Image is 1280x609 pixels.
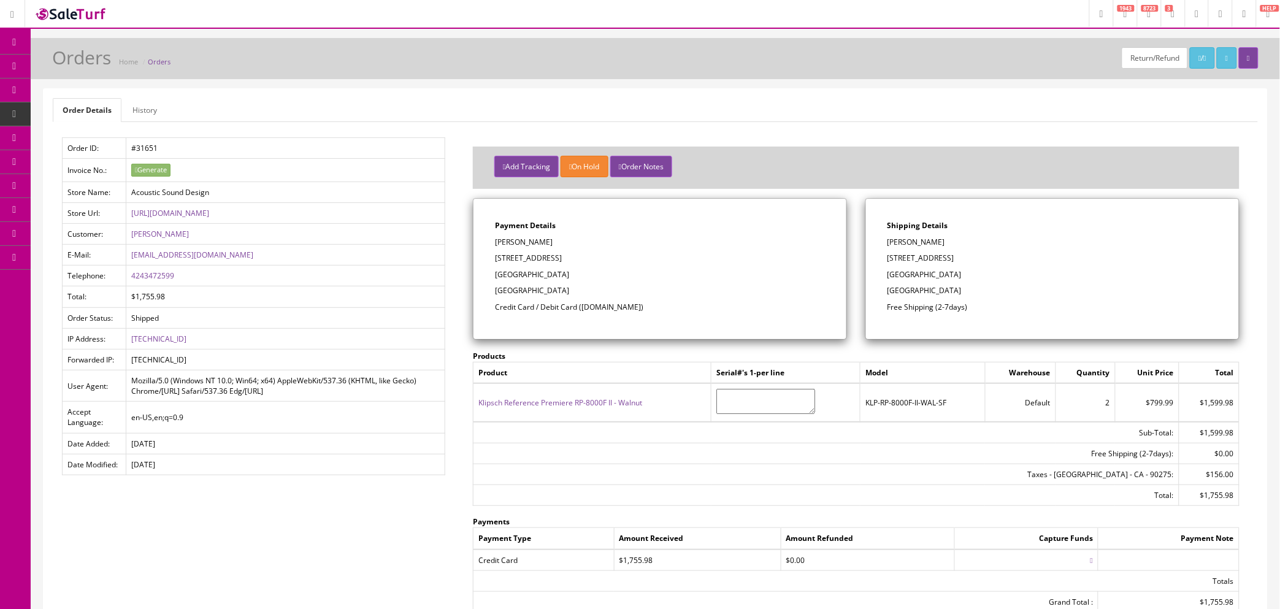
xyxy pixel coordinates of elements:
[63,182,126,202] td: Store Name:
[34,6,108,22] img: SaleTurf
[126,370,445,402] td: Mozilla/5.0 (Windows NT 10.0; Win64; x64) AppleWebKit/537.36 (KHTML, like Gecko) Chrome/[URL] Saf...
[63,349,126,370] td: Forwarded IP:
[860,362,986,384] td: Model
[126,402,445,433] td: en-US,en;q=0.9
[1117,5,1135,12] span: 1943
[1141,5,1159,12] span: 8723
[887,302,1217,313] p: Free Shipping (2-7days)
[63,159,126,182] td: Invoice No.:
[126,182,445,202] td: Acoustic Sound Design
[1179,422,1239,443] td: $1,599.98
[1056,383,1115,421] td: 2
[148,57,171,66] a: Orders
[63,307,126,328] td: Order Status:
[781,528,954,550] td: Amount Refunded
[887,269,1217,280] p: [GEOGRAPHIC_DATA]
[887,237,1217,248] p: [PERSON_NAME]
[955,528,1098,550] td: Capture Funds
[473,422,1179,443] td: Sub-Total:
[52,47,111,67] h1: Orders
[131,270,174,281] a: 4243472599
[473,351,505,361] strong: Products
[473,443,1179,464] td: Free Shipping (2-7days):
[63,454,126,475] td: Date Modified:
[1122,47,1188,69] a: Return/Refund
[1098,528,1240,550] td: Payment Note
[887,253,1217,264] p: [STREET_ADDRESS]
[1179,443,1239,464] td: $0.00
[860,383,986,421] td: KLP-RP-8000F-II-WAL-SF
[985,383,1056,421] td: Default
[63,370,126,402] td: User Agent:
[126,349,445,370] td: [TECHNICAL_ID]
[473,485,1179,506] td: Total:
[1115,362,1179,384] td: Unit Price
[494,156,559,177] button: Add Tracking
[473,528,614,550] td: Payment Type
[561,156,608,177] button: On Hold
[63,245,126,266] td: E-Mail:
[614,528,781,550] td: Amount Received
[131,208,209,218] a: [URL][DOMAIN_NAME]
[126,286,445,307] td: $1,755.98
[63,402,126,433] td: Accept Language:
[1260,5,1279,12] span: HELP
[1179,485,1239,506] td: $1,755.98
[1115,383,1179,421] td: $799.99
[1056,362,1115,384] td: Quantity
[63,202,126,223] td: Store Url:
[53,98,121,122] a: Order Details
[131,334,186,344] a: [TECHNICAL_ID]
[1179,383,1239,421] td: $1,599.98
[473,570,1239,591] td: Totals
[1179,464,1239,485] td: $156.00
[887,220,948,231] strong: Shipping Details
[1179,362,1239,384] td: Total
[495,285,825,296] p: [GEOGRAPHIC_DATA]
[478,397,642,408] a: Klipsch Reference Premiere RP-8000F II - Walnut
[126,307,445,328] td: Shipped
[63,286,126,307] td: Total:
[63,138,126,159] td: Order ID:
[610,156,672,177] button: Order Notes
[473,550,614,571] td: Credit Card
[131,164,171,177] button: Generate
[126,138,445,159] td: #31651
[473,464,1179,485] td: Taxes - [GEOGRAPHIC_DATA] - CA - 90275:
[119,57,138,66] a: Home
[1165,5,1173,12] span: 3
[985,362,1056,384] td: Warehouse
[131,250,253,260] a: [EMAIL_ADDRESS][DOMAIN_NAME]
[131,229,189,239] a: [PERSON_NAME]
[123,98,167,122] a: History
[495,237,825,248] p: [PERSON_NAME]
[63,224,126,245] td: Customer:
[495,302,825,313] p: Credit Card / Debit Card ([DOMAIN_NAME])
[495,269,825,280] p: [GEOGRAPHIC_DATA]
[781,550,954,571] td: $0.00
[614,550,781,571] td: $1,755.98
[711,362,860,384] td: Serial#'s 1-per line
[887,285,1217,296] p: [GEOGRAPHIC_DATA]
[473,362,711,384] td: Product
[126,454,445,475] td: [DATE]
[473,516,510,527] strong: Payments
[63,328,126,349] td: IP Address:
[63,266,126,286] td: Telephone:
[63,433,126,454] td: Date Added:
[126,433,445,454] td: [DATE]
[495,220,556,231] strong: Payment Details
[495,253,825,264] p: [STREET_ADDRESS]
[1190,47,1215,69] a: /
